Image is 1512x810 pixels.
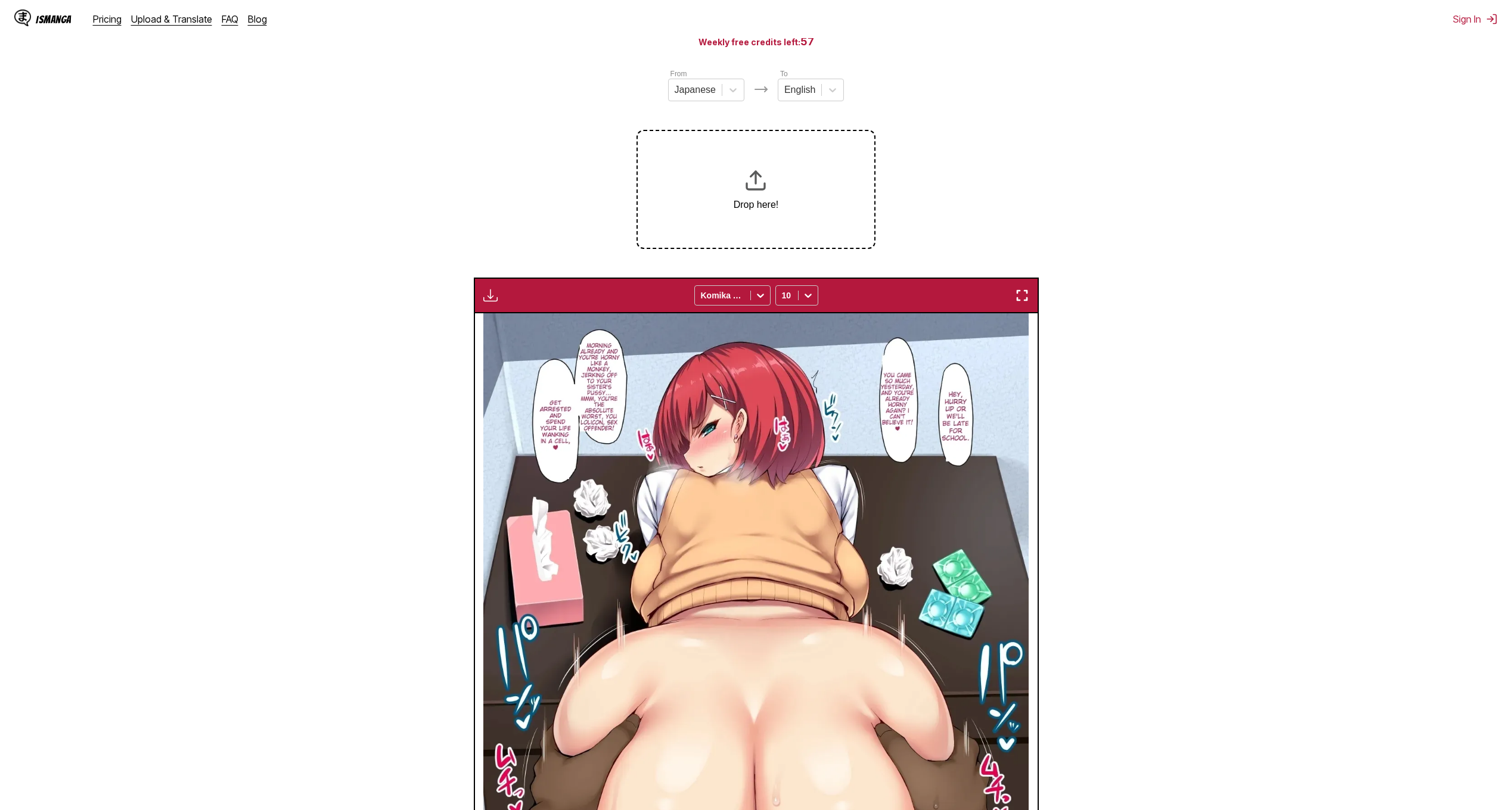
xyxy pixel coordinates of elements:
[248,13,267,25] a: Blog
[754,82,768,96] img: Languages icon
[93,13,122,25] a: Pricing
[222,13,238,25] a: FAQ
[1015,288,1029,303] img: Enter fullscreen
[734,200,779,210] p: Drop here!
[800,35,814,48] span: 57
[670,70,687,78] label: From
[14,10,93,29] a: IsManga LogoIsManga
[14,10,31,26] img: IsManga Logo
[1453,13,1498,25] button: Sign In
[36,14,72,25] div: IsManga
[483,288,498,303] img: Download translated images
[29,34,1483,49] h3: Weekly free credits left:
[1486,13,1498,25] img: Sign out
[131,13,212,25] a: Upload & Translate
[780,70,788,78] label: To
